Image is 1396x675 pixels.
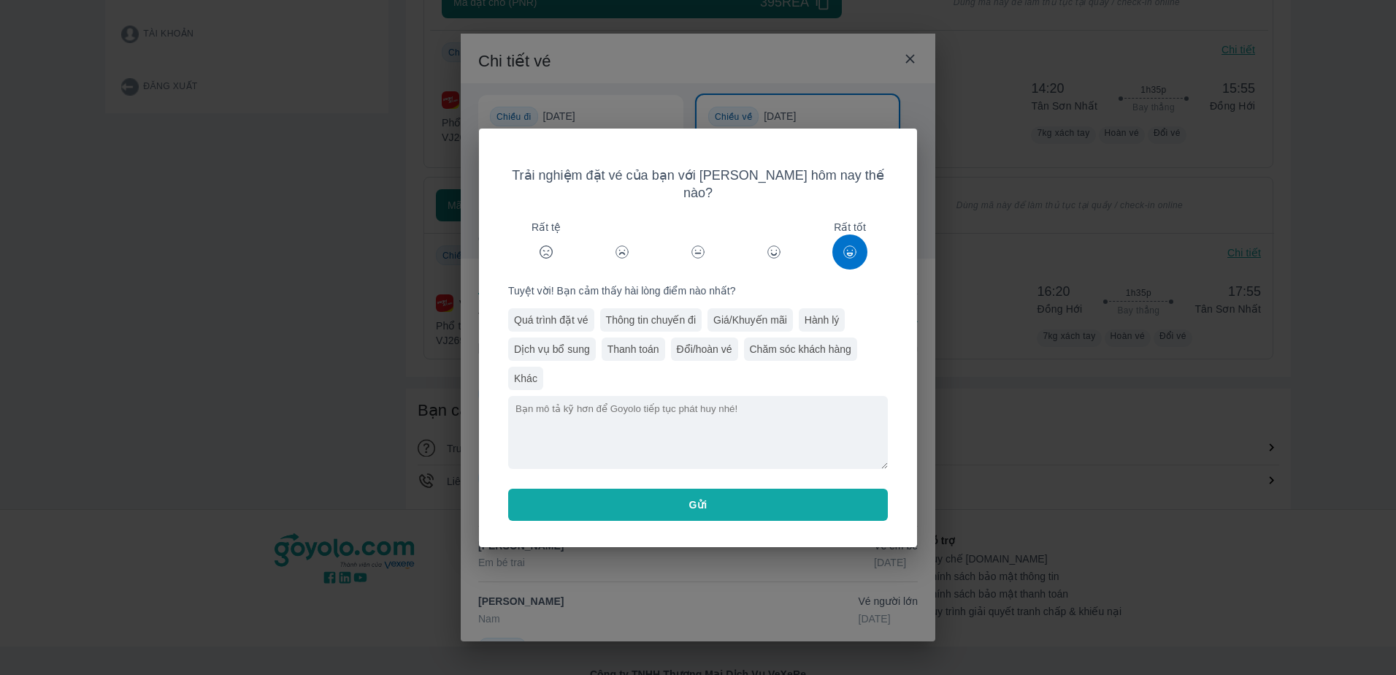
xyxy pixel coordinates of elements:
[508,167,888,202] span: Trải nghiệm đặt vé của bạn với [PERSON_NAME] hôm nay thế nào?
[707,308,793,332] div: Giá/Khuyến mãi
[744,337,857,361] div: Chăm sóc khách hàng
[834,220,866,234] span: Rất tốt
[508,283,888,298] span: Tuyệt vời! Bạn cảm thấy hài lòng điểm nào nhất?
[799,308,845,332] div: Hành lý
[508,308,594,332] div: Quá trình đặt vé
[671,337,738,361] div: Đổi/hoàn vé
[508,489,888,521] button: Gửi
[602,337,665,361] div: Thanh toán
[508,337,596,361] div: Dịch vụ bổ sung
[532,220,561,234] span: Rất tệ
[689,497,707,512] span: Gửi
[508,367,543,390] div: Khác
[600,308,702,332] div: Thông tin chuyến đi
